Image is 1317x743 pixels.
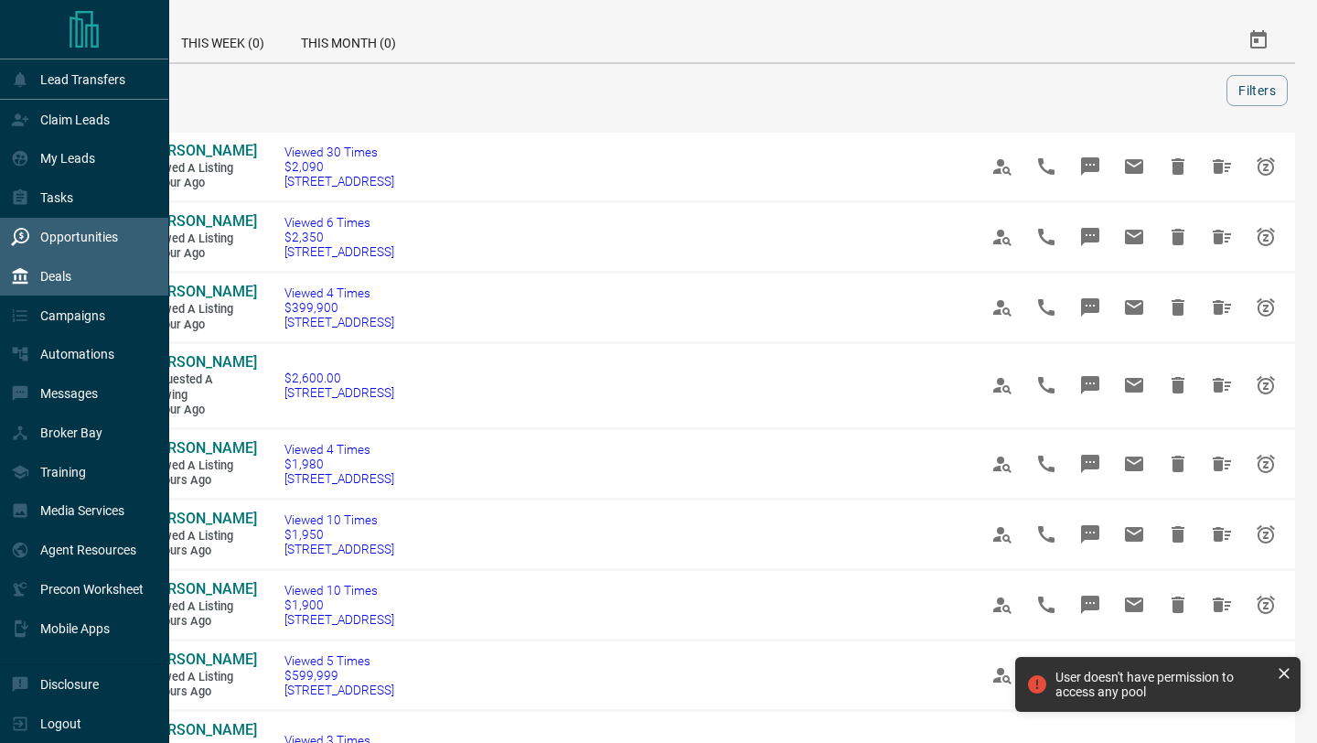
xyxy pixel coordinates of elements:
span: Message [1068,442,1112,486]
span: Hide [1156,145,1200,188]
span: [STREET_ADDRESS] [284,471,394,486]
span: 2 hours ago [146,473,256,489]
span: $399,900 [284,300,394,315]
span: Viewed 10 Times [284,583,394,598]
span: View Profile [980,363,1024,407]
div: User doesn't have permission to access any pool [1055,670,1269,699]
span: Email [1112,442,1156,486]
span: Requested a Viewing [146,372,256,403]
span: $599,999 [284,668,394,683]
div: This Month (0) [283,18,414,62]
span: Viewed a Listing [146,302,256,318]
span: [PERSON_NAME] [146,353,257,371]
span: Hide All from Reza Mosavi [1200,583,1244,627]
span: Viewed 5 Times [284,653,394,668]
button: Select Date Range [1237,18,1280,62]
span: [STREET_ADDRESS] [284,612,394,627]
span: 2 hours ago [146,684,256,700]
span: Email [1112,583,1156,627]
a: [PERSON_NAME] [146,510,256,529]
span: Message [1068,215,1112,259]
span: Viewed 4 Times [284,285,394,300]
a: Viewed 4 Times$399,900[STREET_ADDRESS] [284,285,394,329]
span: $2,350 [284,230,394,244]
span: Call [1024,215,1068,259]
span: 1 hour ago [146,403,256,418]
span: Hide All from Reza Mosavi [1200,442,1244,486]
span: Viewed a Listing [146,599,256,615]
span: Email [1112,215,1156,259]
span: Viewed 10 Times [284,512,394,527]
span: [PERSON_NAME] [146,283,257,300]
span: Hide [1156,363,1200,407]
span: Call [1024,442,1068,486]
a: [PERSON_NAME] [146,142,256,161]
span: View Profile [980,285,1024,329]
span: Snooze [1244,512,1288,556]
span: Email [1112,285,1156,329]
div: This Week (0) [163,18,283,62]
span: [STREET_ADDRESS] [284,244,394,259]
span: Snooze [1244,145,1288,188]
span: [STREET_ADDRESS] [284,683,394,697]
span: Hide [1156,442,1200,486]
span: Hide All from Reza Mosavi [1200,145,1244,188]
span: Message [1068,363,1112,407]
span: Snooze [1244,363,1288,407]
span: Message [1068,285,1112,329]
span: Message [1068,512,1112,556]
span: Viewed 4 Times [284,442,394,457]
a: [PERSON_NAME] [146,283,256,302]
a: Viewed 10 Times$1,950[STREET_ADDRESS] [284,512,394,556]
span: [PERSON_NAME] [146,510,257,527]
span: $2,090 [284,159,394,174]
span: 1 hour ago [146,246,256,262]
span: $2,600.00 [284,371,394,385]
span: Snooze [1244,583,1288,627]
span: Message [1068,583,1112,627]
span: Hide All from Reza Mosavi [1200,512,1244,556]
span: 2 hours ago [146,614,256,630]
span: Viewed 30 Times [284,145,394,159]
span: Hide All from Reza Mosavi [1200,285,1244,329]
span: View Profile [980,512,1024,556]
span: [STREET_ADDRESS] [284,315,394,329]
span: Hide [1156,215,1200,259]
span: [STREET_ADDRESS] [284,542,394,556]
span: Viewed a Listing [146,529,256,544]
span: Call [1024,583,1068,627]
span: Snooze [1244,285,1288,329]
span: 1 hour ago [146,176,256,191]
span: Hide [1156,512,1200,556]
a: [PERSON_NAME] [146,651,256,670]
span: [STREET_ADDRESS] [284,174,394,188]
span: Hide All from Ralph Castellano [1200,215,1244,259]
a: [PERSON_NAME] [146,439,256,458]
a: Viewed 6 Times$2,350[STREET_ADDRESS] [284,215,394,259]
span: Hide All from Ralph Castellano [1200,363,1244,407]
span: Viewed a Listing [146,161,256,177]
span: Hide [1156,583,1200,627]
span: 2 hours ago [146,544,256,559]
span: Snooze [1244,215,1288,259]
a: [PERSON_NAME] [146,212,256,232]
a: [PERSON_NAME] [146,580,256,599]
span: $1,980 [284,457,394,471]
span: [PERSON_NAME] [146,439,257,457]
button: Filters [1226,75,1288,106]
span: View Profile [980,653,1024,697]
span: Message [1068,145,1112,188]
span: [PERSON_NAME] [146,142,257,159]
a: Viewed 30 Times$2,090[STREET_ADDRESS] [284,145,394,188]
span: Viewed 6 Times [284,215,394,230]
a: Viewed 5 Times$599,999[STREET_ADDRESS] [284,653,394,697]
span: Call [1024,512,1068,556]
a: [PERSON_NAME] [146,353,256,372]
span: View Profile [980,583,1024,627]
span: Viewed a Listing [146,232,256,247]
a: Viewed 4 Times$1,980[STREET_ADDRESS] [284,442,394,486]
span: Call [1024,285,1068,329]
span: Viewed a Listing [146,670,256,685]
span: View Profile [980,215,1024,259]
span: 1 hour ago [146,318,256,333]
